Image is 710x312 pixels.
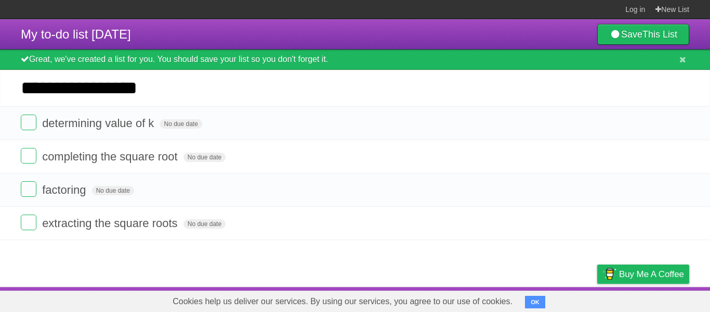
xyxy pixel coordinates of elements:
img: Buy me a coffee [602,265,616,283]
span: factoring [42,183,88,196]
span: No due date [183,153,226,162]
a: Buy me a coffee [597,265,689,284]
label: Done [21,148,36,164]
span: completing the square root [42,150,180,163]
a: Developers [493,290,535,309]
button: OK [525,296,545,308]
label: Done [21,215,36,230]
span: Buy me a coffee [619,265,684,283]
span: extracting the square roots [42,217,180,230]
span: Cookies help us deliver our services. By using our services, you agree to our use of cookies. [162,291,523,312]
span: No due date [92,186,134,195]
span: No due date [160,119,202,129]
a: SaveThis List [597,24,689,45]
a: Suggest a feature [624,290,689,309]
a: Privacy [584,290,611,309]
a: Terms [548,290,571,309]
label: Done [21,115,36,130]
span: No due date [183,219,226,229]
span: determining value of k [42,117,156,130]
label: Done [21,181,36,197]
a: About [459,290,481,309]
b: This List [642,29,677,40]
span: My to-do list [DATE] [21,27,131,41]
